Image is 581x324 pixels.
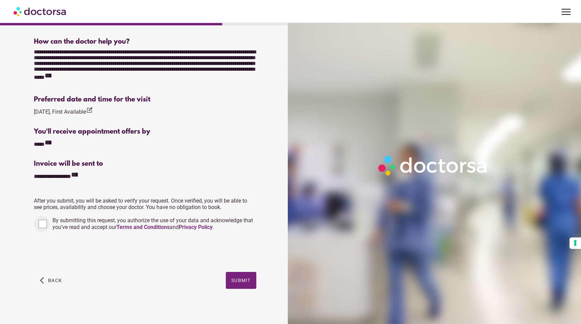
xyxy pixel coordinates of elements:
div: Preferred date and time for the visit [34,96,256,103]
i: edit_square [86,107,93,114]
img: Doctorsa.com [14,4,67,19]
p: After you submit, you will be asked to verify your request. Once verified, you will be able to se... [34,198,256,210]
div: Invoice will be sent to [34,160,256,168]
button: Submit [226,272,256,289]
button: Your consent preferences for tracking technologies [569,237,581,249]
div: [DATE], First Available [34,107,93,116]
iframe: reCAPTCHA [34,239,137,265]
span: menu [560,5,573,18]
a: Terms and Conditions [116,224,170,230]
div: You'll receive appointment offers by [34,128,256,136]
a: Privacy Policy [179,224,213,230]
div: How can the doctor help you? [34,38,256,46]
span: By submitting this request, you authorize the use of your data and acknowledge that you've read a... [52,217,253,230]
span: Submit [231,278,251,283]
img: Logo-Doctorsa-trans-White-partial-flat.png [375,153,491,178]
button: arrow_back_ios Back [37,272,65,289]
span: Back [48,278,62,283]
